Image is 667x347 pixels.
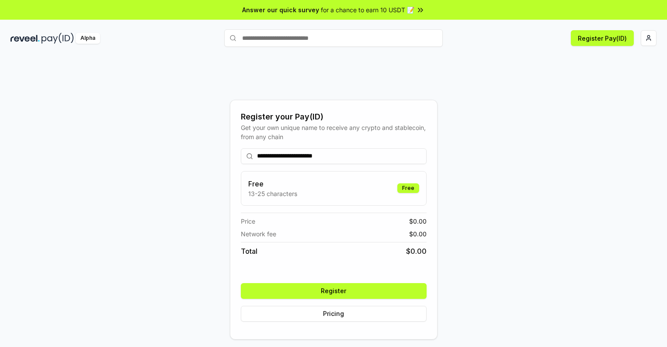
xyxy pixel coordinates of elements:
[76,33,100,44] div: Alpha
[241,283,427,299] button: Register
[241,246,257,256] span: Total
[406,246,427,256] span: $ 0.00
[241,123,427,141] div: Get your own unique name to receive any crypto and stablecoin, from any chain
[242,5,319,14] span: Answer our quick survey
[321,5,414,14] span: for a chance to earn 10 USDT 📝
[241,111,427,123] div: Register your Pay(ID)
[571,30,634,46] button: Register Pay(ID)
[241,217,255,226] span: Price
[10,33,40,44] img: reveel_dark
[241,306,427,322] button: Pricing
[397,183,419,193] div: Free
[248,189,297,198] p: 13-25 characters
[248,179,297,189] h3: Free
[241,229,276,238] span: Network fee
[409,217,427,226] span: $ 0.00
[42,33,74,44] img: pay_id
[409,229,427,238] span: $ 0.00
